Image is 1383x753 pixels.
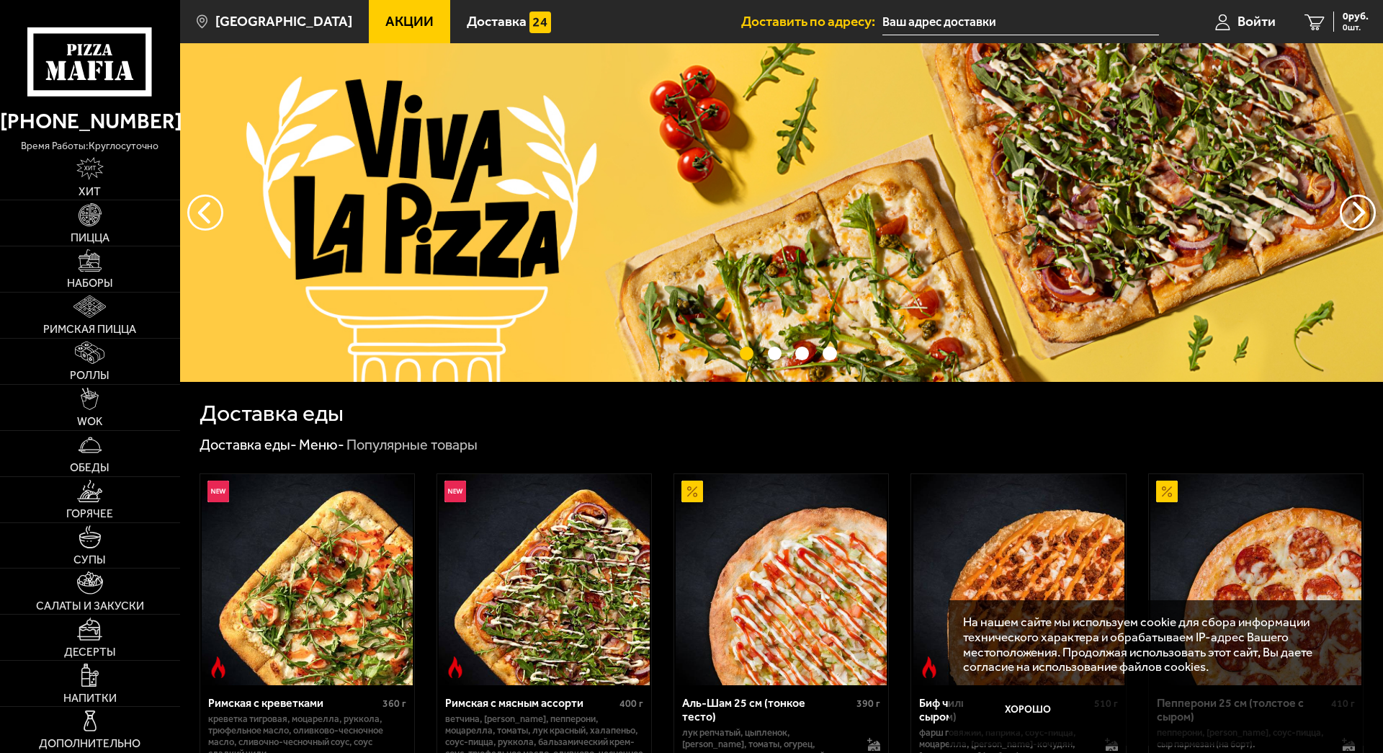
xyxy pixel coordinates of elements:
[66,508,113,520] span: Горячее
[208,696,379,710] div: Римская с креветками
[741,14,882,28] span: Доставить по адресу:
[299,436,344,453] a: Меню-
[73,554,106,566] span: Супы
[202,474,413,685] img: Римская с креветками
[1150,474,1361,685] img: Пепперони 25 см (толстое с сыром)
[768,347,782,360] button: точки переключения
[79,186,101,197] span: Хит
[382,698,406,710] span: 360 г
[963,615,1341,674] p: На нашем сайте мы используем cookie для сбора информации технического характера и обрабатываем IP...
[67,277,113,289] span: Наборы
[467,14,527,28] span: Доставка
[63,692,117,704] span: Напитки
[445,696,616,710] div: Римская с мясным ассорти
[676,474,887,685] img: Аль-Шам 25 см (тонкое тесто)
[674,474,888,685] a: АкционныйАль-Шам 25 см (тонкое тесто)
[77,416,102,427] span: WOK
[681,481,703,502] img: Акционный
[963,688,1093,731] button: Хорошо
[795,347,809,360] button: точки переключения
[740,347,753,360] button: точки переключения
[200,474,414,685] a: НовинкаОстрое блюдоРимская с креветками
[70,462,109,473] span: Обеды
[682,696,853,723] div: Аль-Шам 25 см (тонкое тесто)
[439,474,650,685] img: Римская с мясным ассорти
[346,435,478,454] div: Популярные товары
[43,324,136,335] span: Римская пицца
[823,347,836,360] button: точки переключения
[882,9,1159,35] input: Ваш адрес доставки
[1343,12,1369,22] span: 0 руб.
[1237,14,1276,28] span: Войти
[918,656,940,678] img: Острое блюдо
[437,474,651,685] a: НовинкаОстрое блюдоРимская с мясным ассорти
[385,14,434,28] span: Акции
[911,474,1125,685] a: Острое блюдоБиф чили 25 см (толстое с сыром)
[207,656,229,678] img: Острое блюдо
[1156,481,1178,502] img: Акционный
[200,401,344,424] h1: Доставка еды
[36,600,144,612] span: Салаты и закуски
[619,698,643,710] span: 400 г
[215,14,352,28] span: [GEOGRAPHIC_DATA]
[39,738,140,749] span: Дополнительно
[207,481,229,502] img: Новинка
[71,232,109,244] span: Пицца
[919,696,1090,723] div: Биф чили 25 см (толстое с сыром)
[187,195,223,231] button: следующий
[1343,23,1369,32] span: 0 шт.
[1340,195,1376,231] button: предыдущий
[70,370,109,381] span: Роллы
[444,481,466,502] img: Новинка
[529,12,551,33] img: 15daf4d41897b9f0e9f617042186c801.svg
[913,474,1124,685] img: Биф чили 25 см (толстое с сыром)
[444,656,466,678] img: Острое блюдо
[200,436,297,453] a: Доставка еды-
[856,698,880,710] span: 390 г
[1149,474,1363,685] a: АкционныйПепперони 25 см (толстое с сыром)
[64,646,116,658] span: Десерты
